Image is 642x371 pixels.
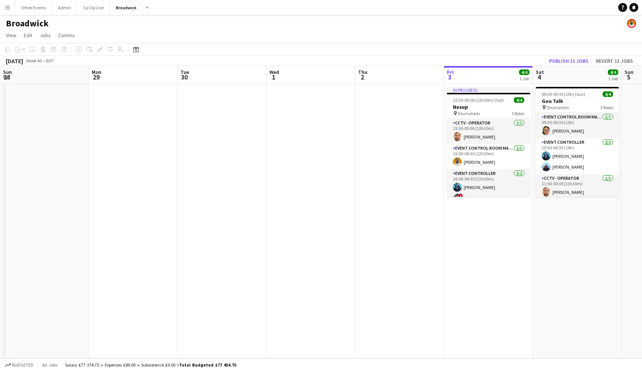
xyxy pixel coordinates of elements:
[458,193,463,198] span: !
[608,69,618,75] span: 4/4
[547,105,569,110] span: Drumsheds
[447,119,530,144] app-card-role: CCTV - Operator1/115:30-05:00 (13h30m)[PERSON_NAME]
[24,32,32,39] span: Edit
[447,169,530,205] app-card-role: Event Controller2/216:00-04:30 (12h30m)[PERSON_NAME]![PERSON_NAME]
[453,97,504,103] span: 15:30-05:00 (13h30m) (Sat)
[447,87,530,197] app-job-card: In progress15:30-05:00 (13h30m) (Sat)4/4Nexup Drumsheds3 RolesCCTV - Operator1/115:30-05:00 (13h3...
[3,30,19,40] a: View
[514,97,524,103] span: 4/4
[3,69,12,75] span: Sun
[12,362,33,368] span: Budgeted
[269,69,279,75] span: Wed
[447,87,530,93] div: In progress
[25,58,43,64] span: Week 40
[536,138,619,174] app-card-role: Event Controller2/210:30-00:30 (14h)[PERSON_NAME][PERSON_NAME]
[181,69,189,75] span: Tue
[4,361,35,369] button: Budgeted
[542,91,585,97] span: 09:30-00:30 (15h) (Sun)
[519,69,529,75] span: 4/4
[623,73,633,81] span: 5
[536,87,619,197] app-job-card: 09:30-00:30 (15h) (Sun)4/4Gou Talk Drumsheds3 RolesEvent Control Room Manager1/109:30-00:30 (15h)...
[37,30,54,40] a: Jobs
[179,73,189,81] span: 30
[512,111,524,116] span: 3 Roles
[55,30,78,40] a: Comms
[546,56,591,66] button: Publish 11 jobs
[77,0,110,15] button: Co-Op Live
[519,76,529,81] div: 1 Job
[608,76,618,81] div: 1 Job
[357,73,367,81] span: 2
[603,91,613,97] span: 4/4
[92,69,101,75] span: Mon
[627,19,636,28] app-user-avatar: Ben Sidaway
[536,174,619,199] app-card-role: CCTV - Operator1/111:00-00:30 (13h30m)[PERSON_NAME]
[535,73,544,81] span: 4
[447,144,530,169] app-card-role: Event Control Room Manager1/116:00-04:30 (12h30m)[PERSON_NAME]
[6,18,49,29] h1: Broadwick
[6,32,16,39] span: View
[447,69,454,75] span: Fri
[447,104,530,110] h3: Nexup
[65,362,236,368] div: Salary £77 374.75 + Expenses £80.00 + Subsistence £0.00 =
[6,57,23,65] div: [DATE]
[15,0,52,15] button: Other Events
[458,111,480,116] span: Drumsheds
[358,69,367,75] span: Thu
[600,105,613,110] span: 3 Roles
[40,32,51,39] span: Jobs
[91,73,101,81] span: 29
[2,73,12,81] span: 28
[446,73,454,81] span: 3
[21,30,35,40] a: Edit
[110,0,143,15] button: Broadwick
[58,32,75,39] span: Comms
[46,58,53,64] div: BST
[179,362,236,368] span: Total Budgeted £77 454.75
[41,362,59,368] span: All jobs
[268,73,279,81] span: 1
[593,56,636,66] button: Revert 11 jobs
[536,113,619,138] app-card-role: Event Control Room Manager1/109:30-00:30 (15h)[PERSON_NAME]
[536,98,619,104] h3: Gou Talk
[536,69,544,75] span: Sat
[625,69,633,75] span: Sun
[52,0,77,15] button: Admin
